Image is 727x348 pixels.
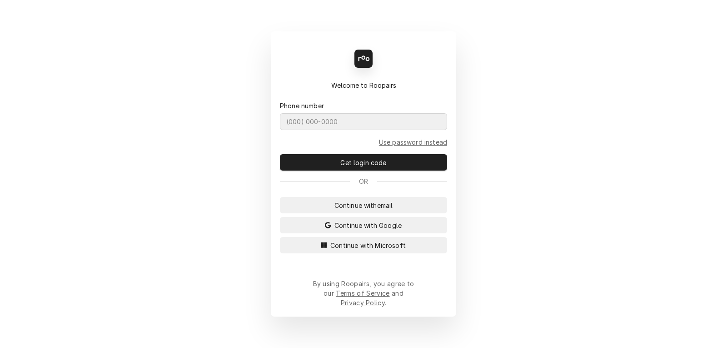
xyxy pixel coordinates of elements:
button: Continue with Microsoft [280,237,447,253]
span: Continue with email [333,201,395,210]
a: Privacy Policy [341,299,385,307]
button: Continue with Google [280,217,447,233]
div: By using Roopairs, you agree to our and . [313,279,414,308]
a: Go to Phone and password form [379,137,447,147]
label: Phone number [280,101,324,111]
button: Continue withemail [280,197,447,213]
span: Continue with Google [333,221,403,230]
input: (000) 000-0000 [280,113,447,130]
a: Terms of Service [336,289,389,297]
div: Or [280,177,447,186]
div: Welcome to Roopairs [280,81,447,90]
span: Get login code [339,158,388,167]
button: Get login code [280,154,447,171]
span: Continue with Microsoft [329,241,408,250]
